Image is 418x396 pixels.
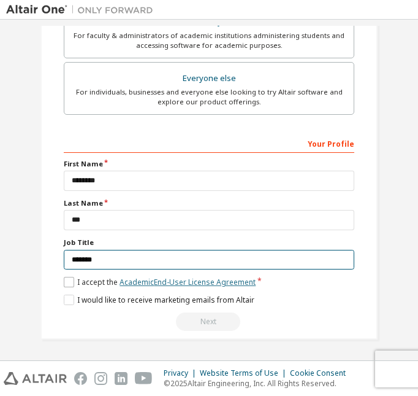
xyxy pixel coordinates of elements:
[4,372,67,385] img: altair_logo.svg
[64,277,256,287] label: I accept the
[64,313,354,331] div: Read and acccept EULA to continue
[72,70,346,87] div: Everyone else
[120,277,256,287] a: Academic End-User License Agreement
[64,198,354,208] label: Last Name
[115,372,127,385] img: linkedin.svg
[290,368,353,378] div: Cookie Consent
[64,238,354,247] label: Job Title
[164,378,353,389] p: © 2025 Altair Engineering, Inc. All Rights Reserved.
[94,372,107,385] img: instagram.svg
[72,31,346,50] div: For faculty & administrators of academic institutions administering students and accessing softwa...
[72,87,346,107] div: For individuals, businesses and everyone else looking to try Altair software and explore our prod...
[200,368,290,378] div: Website Terms of Use
[164,368,200,378] div: Privacy
[74,372,87,385] img: facebook.svg
[6,4,159,16] img: Altair One
[64,133,354,153] div: Your Profile
[64,295,254,305] label: I would like to receive marketing emails from Altair
[135,372,153,385] img: youtube.svg
[64,159,354,169] label: First Name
